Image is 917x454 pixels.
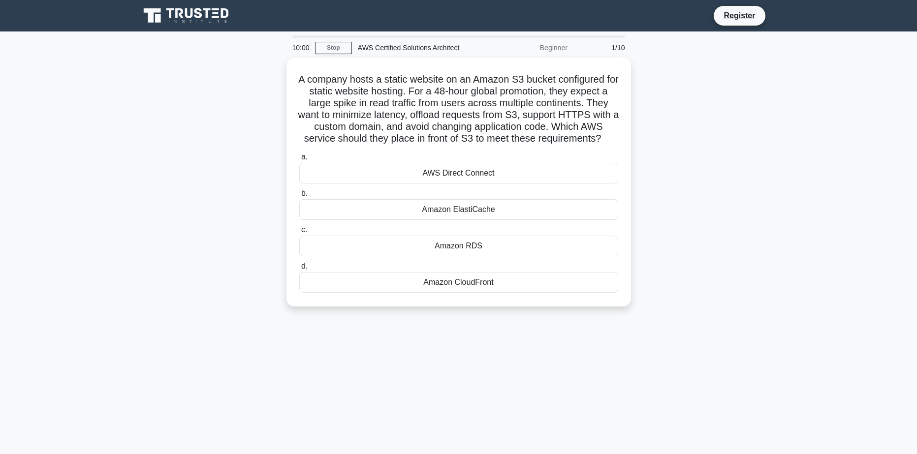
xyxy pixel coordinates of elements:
[301,262,308,270] span: d.
[301,225,307,234] span: c.
[299,163,618,183] div: AWS Direct Connect
[299,272,618,293] div: Amazon CloudFront
[298,73,619,145] h5: A company hosts a static website on an Amazon S3 bucket configured for static website hosting. Fo...
[487,38,573,58] div: Beginner
[299,236,618,256] div: Amazon RDS
[299,199,618,220] div: Amazon ElastiCache
[301,189,308,197] span: b.
[286,38,315,58] div: 10:00
[573,38,631,58] div: 1/10
[315,42,352,54] a: Stop
[718,9,761,22] a: Register
[352,38,487,58] div: AWS Certified Solutions Architect
[301,152,308,161] span: a.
